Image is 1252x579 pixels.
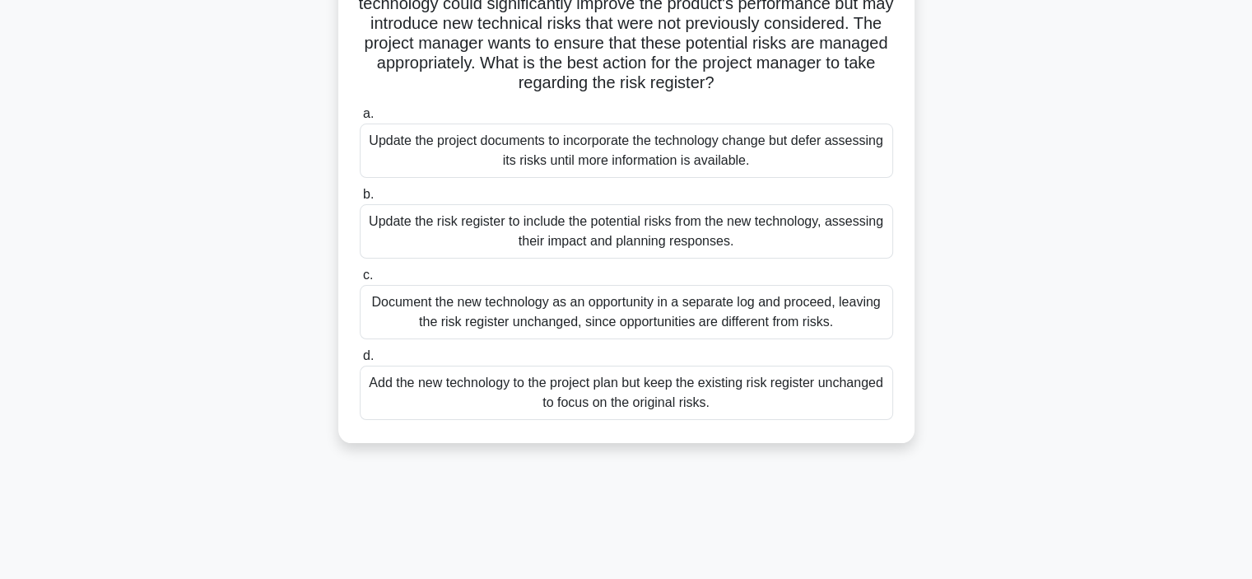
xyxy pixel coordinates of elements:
div: Add the new technology to the project plan but keep the existing risk register unchanged to focus... [360,366,893,420]
div: Document the new technology as an opportunity in a separate log and proceed, leaving the risk reg... [360,285,893,339]
div: Update the project documents to incorporate the technology change but defer assessing its risks u... [360,124,893,178]
div: Update the risk register to include the potential risks from the new technology, assessing their ... [360,204,893,259]
span: c. [363,268,373,282]
span: b. [363,187,374,201]
span: a. [363,106,374,120]
span: d. [363,348,374,362]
